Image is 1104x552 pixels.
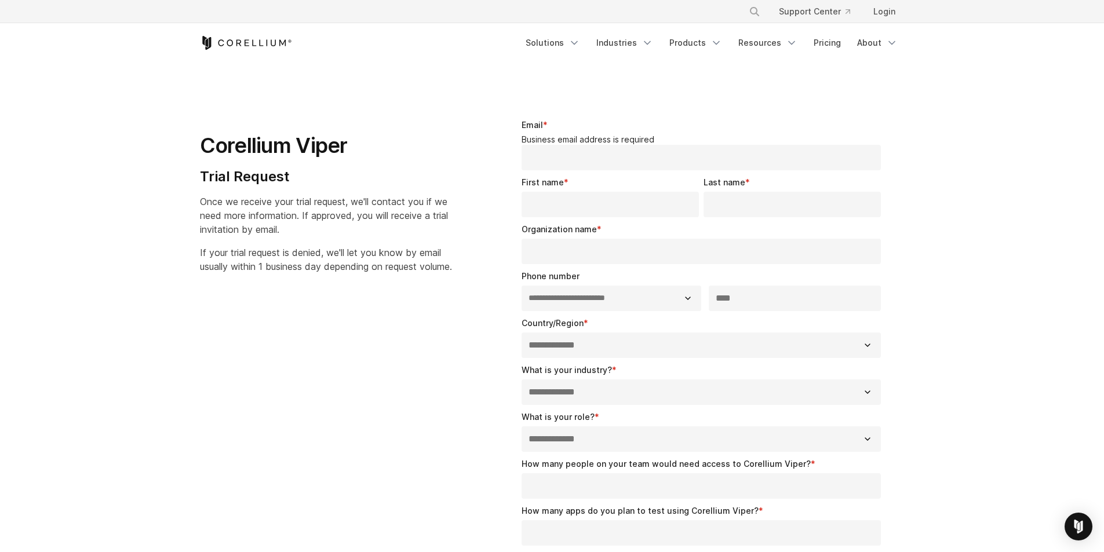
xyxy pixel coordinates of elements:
span: If your trial request is denied, we'll let you know by email usually within 1 business day depend... [200,247,452,272]
h4: Trial Request [200,168,452,185]
span: Once we receive your trial request, we'll contact you if we need more information. If approved, y... [200,196,448,235]
span: Email [522,120,543,130]
span: Phone number [522,271,580,281]
a: Solutions [519,32,587,53]
span: Organization name [522,224,597,234]
div: Navigation Menu [519,32,905,53]
span: How many people on your team would need access to Corellium Viper? [522,459,811,469]
button: Search [744,1,765,22]
span: Last name [704,177,745,187]
a: Resources [731,32,804,53]
span: Country/Region [522,318,584,328]
a: Support Center [770,1,859,22]
div: Navigation Menu [735,1,905,22]
a: Products [662,32,729,53]
div: Open Intercom Messenger [1065,513,1092,540]
legend: Business email address is required [522,134,886,145]
span: First name [522,177,564,187]
a: Login [864,1,905,22]
a: Corellium Home [200,36,292,50]
span: How many apps do you plan to test using Corellium Viper? [522,506,759,516]
span: What is your role? [522,412,595,422]
h1: Corellium Viper [200,133,452,159]
a: Industries [589,32,660,53]
a: Pricing [807,32,848,53]
a: About [850,32,905,53]
span: What is your industry? [522,365,612,375]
